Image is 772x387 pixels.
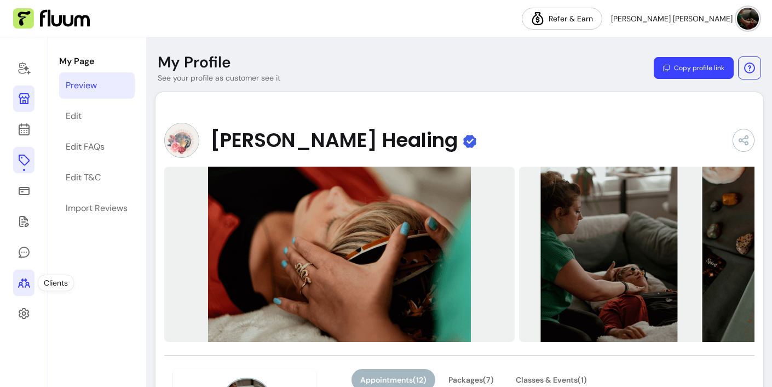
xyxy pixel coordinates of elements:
[13,116,34,143] a: Calendar
[611,8,759,30] button: avatar[PERSON_NAME] [PERSON_NAME]
[13,239,34,265] a: My Messages
[13,86,34,112] a: My Page
[59,55,135,68] p: My Page
[13,8,90,29] img: Fluum Logo
[210,129,458,151] span: [PERSON_NAME] Healing
[59,134,135,160] a: Edit FAQs
[158,72,280,83] p: See your profile as customer see it
[38,275,73,291] div: Clients
[158,53,231,72] p: My Profile
[13,55,34,81] a: Home
[59,195,135,221] a: Import Reviews
[164,123,199,158] img: Provider image
[66,140,105,153] div: Edit FAQs
[66,110,82,123] div: Edit
[13,300,34,327] a: Settings
[654,57,734,79] button: Copy profile link
[13,270,34,296] a: Clients
[66,79,97,92] div: Preview
[66,202,128,215] div: Import Reviews
[522,8,602,30] a: Refer & Earn
[13,147,34,173] a: Offerings
[737,8,759,30] img: avatar
[66,171,101,184] div: Edit T&C
[13,178,34,204] a: Sales
[59,164,135,191] a: Edit T&C
[164,167,515,342] img: https://d22cr2pskkweo8.cloudfront.net/6a21e702-33b9-4bd3-838a-eb5df7ac7b96
[611,13,733,24] span: [PERSON_NAME] [PERSON_NAME]
[13,208,34,235] a: Forms
[59,103,135,129] a: Edit
[59,72,135,99] a: Preview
